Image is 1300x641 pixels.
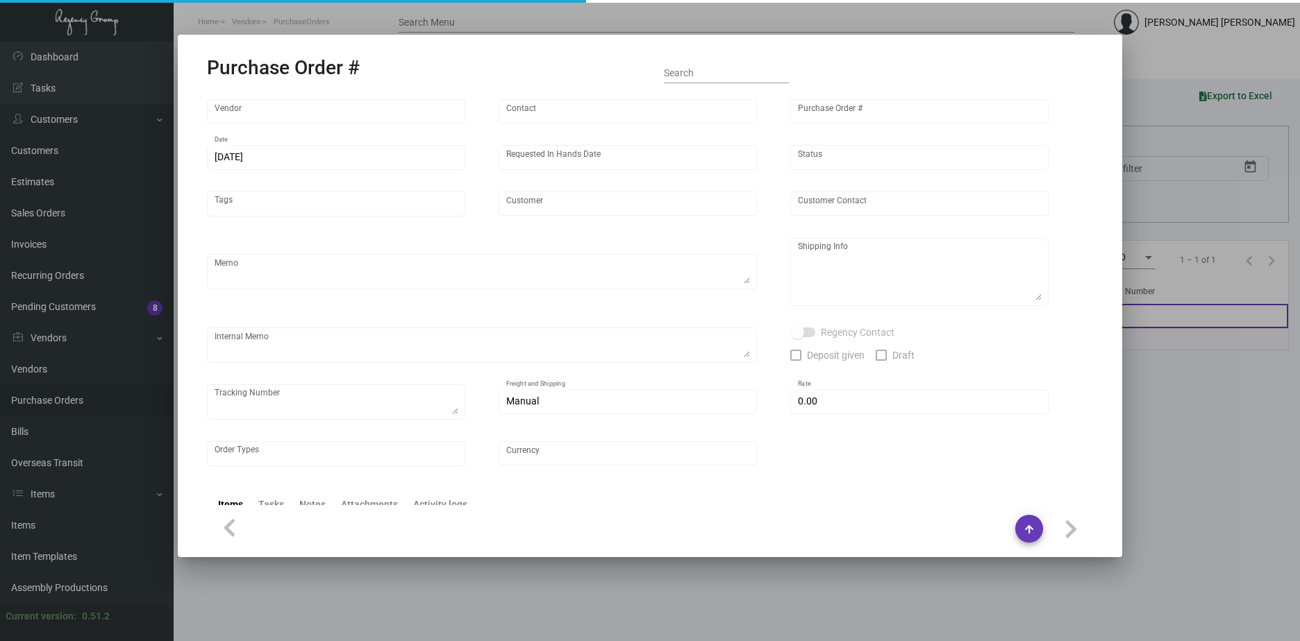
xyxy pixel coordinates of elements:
[892,347,915,364] span: Draft
[506,395,539,407] span: Manual
[341,497,398,512] div: Attachments
[413,497,467,512] div: Activity logs
[258,497,284,512] div: Tasks
[299,497,326,512] div: Notes
[218,497,243,512] div: Items
[207,56,360,80] h2: Purchase Order #
[807,347,865,364] span: Deposit given
[821,324,894,341] span: Regency Contact
[6,609,76,624] div: Current version:
[82,609,110,624] div: 0.51.2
